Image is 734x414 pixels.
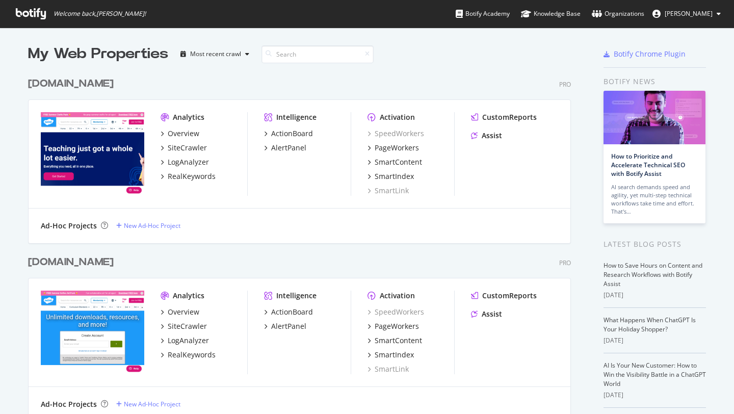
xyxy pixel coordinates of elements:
div: SiteCrawler [168,321,207,331]
img: twinkl.co.uk [41,291,144,373]
div: ActionBoard [271,307,313,317]
a: New Ad-Hoc Project [116,221,180,230]
div: Organizations [592,9,644,19]
a: PageWorkers [368,321,419,331]
span: Hannah Coe [665,9,713,18]
input: Search [261,45,374,63]
div: Assist [482,131,502,141]
div: Botify Academy [456,9,510,19]
a: Assist [471,309,502,319]
div: Intelligence [276,291,317,301]
div: LogAnalyzer [168,335,209,346]
a: CustomReports [471,112,537,122]
a: SpeedWorkers [368,128,424,139]
div: Ad-Hoc Projects [41,399,97,409]
a: New Ad-Hoc Project [116,400,180,408]
a: What Happens When ChatGPT Is Your Holiday Shopper? [604,316,696,333]
div: Most recent crawl [190,51,241,57]
a: SiteCrawler [161,321,207,331]
div: Botify Chrome Plugin [614,49,686,59]
div: Analytics [173,291,204,301]
div: [DATE] [604,291,706,300]
div: New Ad-Hoc Project [124,400,180,408]
a: SmartContent [368,335,422,346]
div: Knowledge Base [521,9,581,19]
a: ActionBoard [264,307,313,317]
div: ActionBoard [271,128,313,139]
a: Overview [161,307,199,317]
div: Intelligence [276,112,317,122]
div: Analytics [173,112,204,122]
a: SmartLink [368,186,409,196]
div: CustomReports [482,291,537,301]
div: SiteCrawler [168,143,207,153]
a: SmartIndex [368,171,414,182]
div: [DOMAIN_NAME] [28,76,114,91]
span: Welcome back, [PERSON_NAME] ! [54,10,146,18]
a: SmartIndex [368,350,414,360]
a: LogAnalyzer [161,335,209,346]
a: SpeedWorkers [368,307,424,317]
div: AI search demands speed and agility, yet multi-step technical workflows take time and effort. Tha... [611,183,698,216]
a: PageWorkers [368,143,419,153]
a: Assist [471,131,502,141]
a: ActionBoard [264,128,313,139]
div: RealKeywords [168,350,216,360]
div: PageWorkers [375,321,419,331]
div: PageWorkers [375,143,419,153]
div: AlertPanel [271,321,306,331]
a: AlertPanel [264,143,306,153]
a: How to Prioritize and Accelerate Technical SEO with Botify Assist [611,152,685,178]
div: My Web Properties [28,44,168,64]
div: Activation [380,112,415,122]
a: RealKeywords [161,171,216,182]
a: AlertPanel [264,321,306,331]
div: Assist [482,309,502,319]
a: How to Save Hours on Content and Research Workflows with Botify Assist [604,261,702,288]
a: LogAnalyzer [161,157,209,167]
div: SmartContent [375,157,422,167]
a: SmartLink [368,364,409,374]
div: Overview [168,128,199,139]
div: [DATE] [604,336,706,345]
div: Pro [559,258,571,267]
button: [PERSON_NAME] [644,6,729,22]
div: [DOMAIN_NAME] [28,255,114,270]
div: SmartIndex [375,171,414,182]
div: SmartContent [375,335,422,346]
div: Overview [168,307,199,317]
a: Botify Chrome Plugin [604,49,686,59]
a: SiteCrawler [161,143,207,153]
div: Botify news [604,76,706,87]
a: [DOMAIN_NAME] [28,255,118,270]
div: AlertPanel [271,143,306,153]
div: Activation [380,291,415,301]
div: RealKeywords [168,171,216,182]
a: SmartContent [368,157,422,167]
div: SmartIndex [375,350,414,360]
div: Latest Blog Posts [604,239,706,250]
button: Most recent crawl [176,46,253,62]
img: www.twinkl.com.au [41,112,144,195]
a: AI Is Your New Customer: How to Win the Visibility Battle in a ChatGPT World [604,361,706,388]
div: [DATE] [604,391,706,400]
img: How to Prioritize and Accelerate Technical SEO with Botify Assist [604,91,705,144]
div: Pro [559,80,571,89]
a: Overview [161,128,199,139]
div: LogAnalyzer [168,157,209,167]
a: [DOMAIN_NAME] [28,76,118,91]
div: Ad-Hoc Projects [41,221,97,231]
div: CustomReports [482,112,537,122]
div: New Ad-Hoc Project [124,221,180,230]
a: CustomReports [471,291,537,301]
a: RealKeywords [161,350,216,360]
